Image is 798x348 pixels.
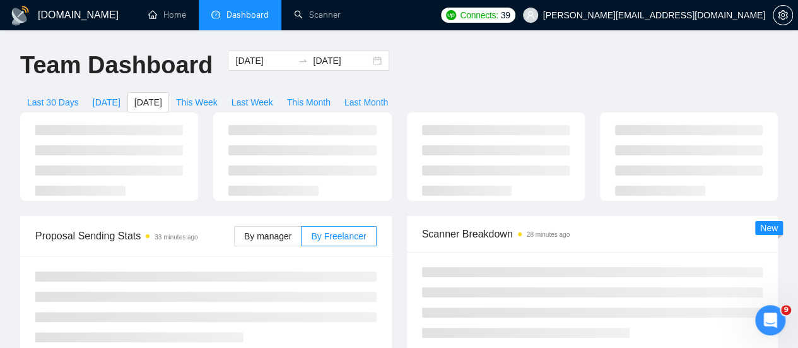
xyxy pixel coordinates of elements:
button: [DATE] [86,92,127,112]
span: setting [773,10,792,20]
span: By Freelancer [311,231,366,241]
span: 39 [501,8,510,22]
span: This Month [287,95,331,109]
a: setting [773,10,793,20]
img: logo [10,6,30,26]
button: Last Month [337,92,395,112]
span: to [298,56,308,66]
span: Dashboard [226,9,269,20]
span: user [526,11,535,20]
span: This Week [176,95,218,109]
h1: Team Dashboard [20,51,213,80]
span: 9 [781,305,791,315]
span: By manager [244,231,291,241]
span: Last Month [344,95,388,109]
a: homeHome [148,9,186,20]
span: Last 30 Days [27,95,79,109]
span: Last Week [232,95,273,109]
span: swap-right [298,56,308,66]
button: setting [773,5,793,25]
button: [DATE] [127,92,169,112]
button: Last Week [225,92,280,112]
span: dashboard [211,10,220,19]
span: Connects: [460,8,498,22]
iframe: Intercom live chat [755,305,785,335]
span: [DATE] [93,95,120,109]
span: Proposal Sending Stats [35,228,234,244]
input: Start date [235,54,293,68]
button: This Week [169,92,225,112]
a: searchScanner [294,9,341,20]
time: 28 minutes ago [527,231,570,238]
time: 33 minutes ago [155,234,197,241]
span: [DATE] [134,95,162,109]
button: Last 30 Days [20,92,86,112]
span: Scanner Breakdown [422,226,763,242]
button: This Month [280,92,337,112]
img: upwork-logo.png [446,10,456,20]
span: New [760,223,778,233]
input: End date [313,54,370,68]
